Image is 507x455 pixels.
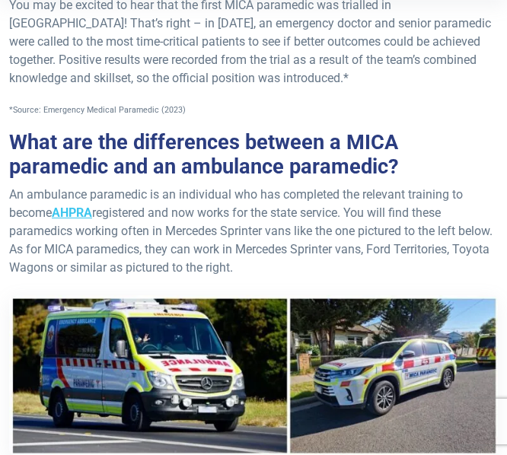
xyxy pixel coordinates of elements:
a: AHPRA [52,205,92,220]
span: *Source: Emergency Medical Paramedic (2023) [9,105,186,115]
img: What is a MICA Paramedic? [9,295,498,455]
h2: What are the differences between a MICA paramedic and an ambulance paramedic? [9,130,498,180]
